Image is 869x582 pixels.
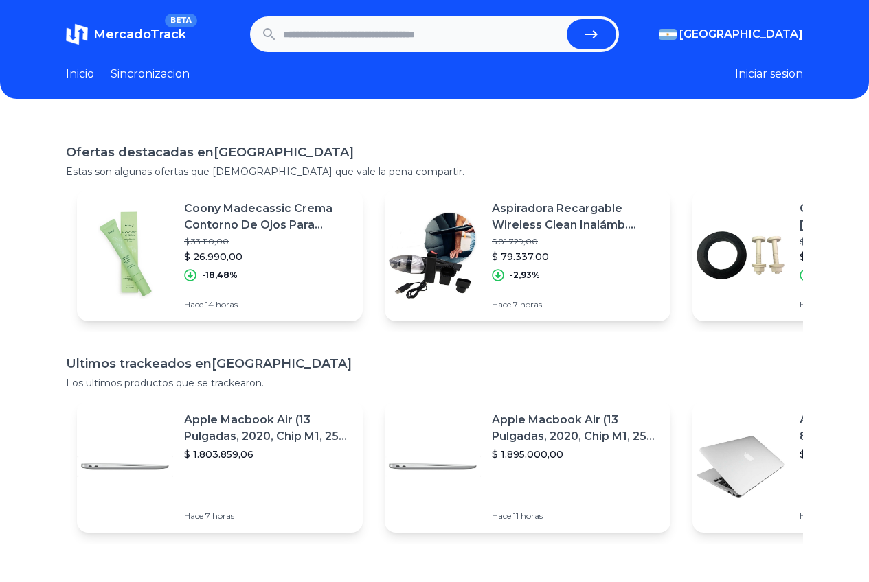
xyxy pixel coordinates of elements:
[66,376,803,390] p: Los ultimos productos que se trackearon.
[202,270,238,281] p: -18,48%
[184,412,352,445] p: Apple Macbook Air (13 Pulgadas, 2020, Chip M1, 256 Gb De Ssd, 8 Gb De Ram) - Plata
[66,23,186,45] a: MercadoTrackBETA
[77,189,363,321] a: Featured imageCoony Madecassic Crema Contorno De Ojos Para Bolsas Y [MEDICAL_DATA] Momento De Apl...
[492,412,659,445] p: Apple Macbook Air (13 Pulgadas, 2020, Chip M1, 256 Gb De Ssd, 8 Gb De Ram) - Plata
[184,299,352,310] p: Hace 14 horas
[184,200,352,233] p: Coony Madecassic Crema Contorno De Ojos Para Bolsas Y [MEDICAL_DATA] Momento De Aplicación Día/no...
[385,401,670,533] a: Featured imageApple Macbook Air (13 Pulgadas, 2020, Chip M1, 256 Gb De Ssd, 8 Gb De Ram) - Plata$...
[184,250,352,264] p: $ 26.990,00
[66,143,803,162] h1: Ofertas destacadas en [GEOGRAPHIC_DATA]
[184,236,352,247] p: $ 33.110,00
[510,270,540,281] p: -2,93%
[165,14,197,27] span: BETA
[659,29,677,40] img: Argentina
[385,189,670,321] a: Featured imageAspiradora Recargable Wireless Clean Inalámb. 120w Cuota$ 81.729,00$ 79.337,00-2,93...
[492,511,659,522] p: Hace 11 horas
[77,207,173,303] img: Featured image
[735,66,803,82] button: Iniciar sesion
[66,165,803,178] p: Estas son algunas ofertas que [DEMOGRAPHIC_DATA] que vale la pena compartir.
[77,401,363,533] a: Featured imageApple Macbook Air (13 Pulgadas, 2020, Chip M1, 256 Gb De Ssd, 8 Gb De Ram) - Plata$...
[385,207,481,303] img: Featured image
[679,26,803,43] span: [GEOGRAPHIC_DATA]
[66,354,803,373] h1: Ultimos trackeados en [GEOGRAPHIC_DATA]
[77,419,173,515] img: Featured image
[492,236,659,247] p: $ 81.729,00
[692,419,789,515] img: Featured image
[66,23,88,45] img: MercadoTrack
[93,27,186,42] span: MercadoTrack
[66,66,94,82] a: Inicio
[111,66,190,82] a: Sincronizacion
[492,200,659,233] p: Aspiradora Recargable Wireless Clean Inalámb. 120w Cuota
[659,26,803,43] button: [GEOGRAPHIC_DATA]
[492,299,659,310] p: Hace 7 horas
[184,447,352,461] p: $ 1.803.859,06
[184,511,352,522] p: Hace 7 horas
[385,419,481,515] img: Featured image
[492,250,659,264] p: $ 79.337,00
[492,447,659,461] p: $ 1.895.000,00
[692,207,789,303] img: Featured image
